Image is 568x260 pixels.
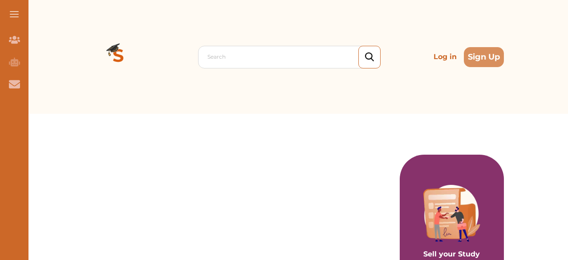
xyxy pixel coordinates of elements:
img: Logo [86,25,150,89]
img: search_icon [365,52,374,62]
img: Purple card image [423,185,480,242]
p: Log in [430,48,460,66]
button: Sign Up [464,47,504,67]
